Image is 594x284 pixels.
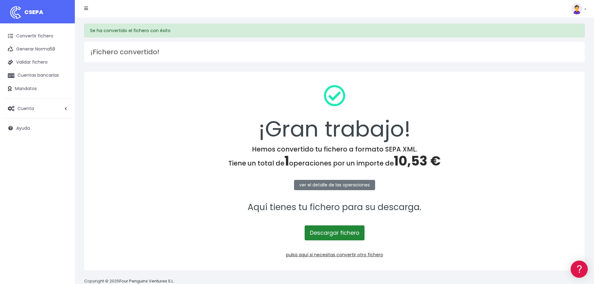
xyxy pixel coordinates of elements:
span: Cuenta [17,105,34,111]
a: Información general [6,53,118,63]
button: Contáctanos [6,167,118,178]
h4: Hemos convertido tu fichero a formato SEPA XML. Tiene un total de operaciones por un importe de [92,145,577,169]
span: 10,53 € [394,152,441,170]
a: General [6,134,118,143]
a: API [6,159,118,169]
img: profile [571,3,582,14]
span: CSEPA [24,8,43,16]
img: logo [8,5,23,20]
a: ver el detalle de las operaciones [294,180,375,190]
a: POWERED BY ENCHANT [86,180,120,185]
a: Perfiles de empresas [6,108,118,118]
div: Se ha convertido el fichero con éxito [84,24,585,37]
h3: ¡Fichero convertido! [90,48,578,56]
a: Descargar fichero [305,225,365,240]
div: Convertir ficheros [6,69,118,75]
div: Información general [6,43,118,49]
a: pulsa aquí si necesitas convertir otro fichero [286,252,383,258]
a: Generar Norma58 [3,43,72,56]
div: Programadores [6,150,118,156]
p: Aquí tienes tu fichero para su descarga. [92,200,577,214]
a: Cuenta [3,102,72,115]
a: Convertir fichero [3,30,72,43]
div: Facturación [6,124,118,130]
span: Ayuda [16,125,30,131]
a: Mandatos [3,82,72,95]
span: 1 [284,152,289,170]
div: ¡Gran trabajo! [92,80,577,145]
a: Cuentas bancarias [3,69,72,82]
a: Formatos [6,79,118,89]
a: Videotutoriales [6,98,118,108]
a: Four Penguins Ventures S.L. [119,278,174,284]
a: Validar fichero [3,56,72,69]
a: Problemas habituales [6,89,118,98]
a: Ayuda [3,122,72,135]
